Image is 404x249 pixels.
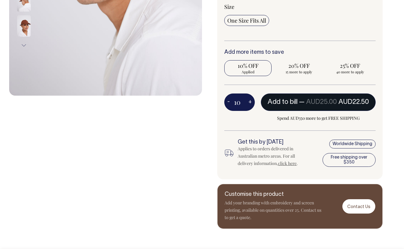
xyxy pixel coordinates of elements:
[261,115,376,122] span: Spend AUD350 more to get FREE SHIPPING
[238,139,307,145] h6: Get this by [DATE]
[326,60,374,76] input: 25% OFF 40 more to apply
[227,62,269,69] span: 10% OFF
[17,15,31,37] img: chocolate
[225,192,322,198] h6: Customise this product
[278,62,319,69] span: 20% OFF
[19,38,28,52] button: Next
[224,15,269,26] input: One Size Fits All
[330,69,371,74] span: 40 more to apply
[245,96,255,108] button: +
[306,99,337,105] span: AUD25.00
[224,3,376,10] div: Size
[227,17,266,24] span: One Size Fits All
[342,199,375,214] a: Contact Us
[224,60,272,76] input: 10% OFF Applied
[225,199,322,221] p: Add your branding with embroidery and screen printing, available on quantities over 25. Contact u...
[224,49,376,56] h6: Add more items to save
[227,69,269,74] span: Applied
[330,62,371,69] span: 25% OFF
[224,96,233,108] button: -
[299,99,369,105] span: —
[338,99,369,105] span: AUD22.50
[261,93,376,111] button: Add to bill —AUD25.00AUD22.50
[278,160,297,166] a: click here
[278,69,319,74] span: 15 more to apply
[268,99,298,105] span: Add to bill
[238,145,307,167] div: Applies to orders delivered in Australian metro areas. For all delivery information, .
[275,60,323,76] input: 20% OFF 15 more to apply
